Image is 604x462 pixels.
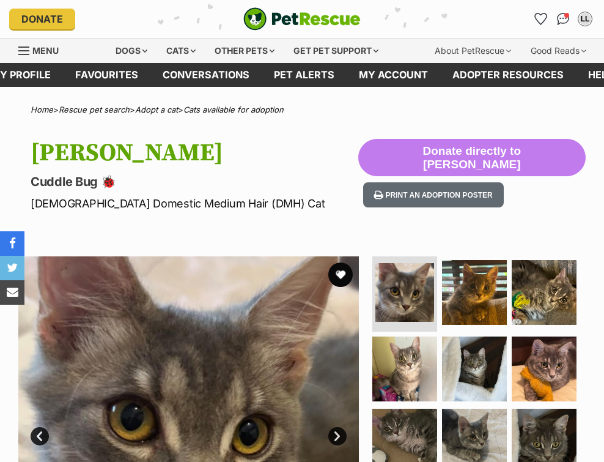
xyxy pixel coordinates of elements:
p: Cuddle Bug 🐞 [31,173,358,190]
span: Menu [32,45,59,56]
img: chat-41dd97257d64d25036548639549fe6c8038ab92f7586957e7f3b1b290dea8141.svg [557,13,570,25]
img: Photo of Shane [372,337,437,401]
div: Other pets [206,39,283,63]
a: conversations [150,63,262,87]
a: Prev [31,427,49,445]
a: Menu [18,39,67,61]
div: Good Reads [522,39,595,63]
a: Adopter resources [440,63,576,87]
img: Photo of Shane [512,260,576,325]
a: Rescue pet search [59,105,130,114]
a: Adopt a cat [135,105,178,114]
div: About PetRescue [426,39,520,63]
a: Conversations [553,9,573,29]
a: Favourites [63,63,150,87]
a: Home [31,105,53,114]
div: LL [579,13,591,25]
img: Photo of Shane [512,337,576,401]
a: Pet alerts [262,63,347,87]
a: Donate [9,9,75,29]
a: My account [347,63,440,87]
button: Print an adoption poster [363,182,504,207]
a: Next [328,427,347,445]
img: logo-cat-932fe2b9b8326f06289b0f2fb663e598f794de774fb13d1741a6617ecf9a85b4.svg [243,7,361,31]
button: My account [575,9,595,29]
div: Cats [158,39,204,63]
div: Get pet support [285,39,387,63]
p: [DEMOGRAPHIC_DATA] Domestic Medium Hair (DMH) Cat [31,195,358,212]
img: Photo of Shane [442,337,507,401]
button: Donate directly to [PERSON_NAME] [358,139,586,177]
button: favourite [328,263,353,287]
img: Photo of Shane [375,263,434,322]
div: Dogs [107,39,156,63]
a: Cats available for adoption [183,105,284,114]
a: Favourites [531,9,551,29]
ul: Account quick links [531,9,595,29]
img: Photo of Shane [442,260,507,325]
a: PetRescue [243,7,361,31]
h1: [PERSON_NAME] [31,139,358,167]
